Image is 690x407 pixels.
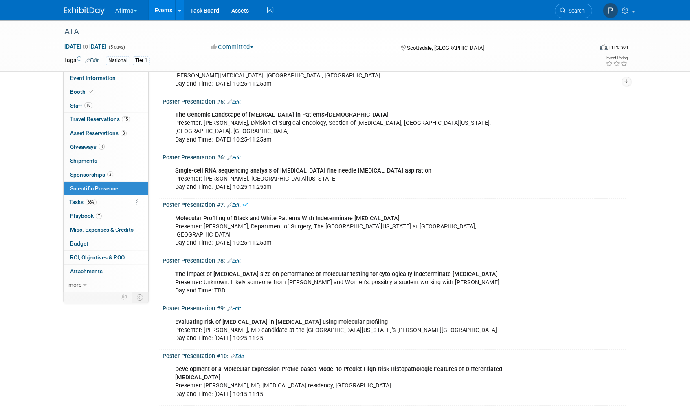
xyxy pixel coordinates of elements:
[566,8,585,14] span: Search
[70,240,88,247] span: Budget
[175,271,498,278] b: The impact of [MEDICAL_DATA] size on performance of molecular testing for cytologically indetermi...
[70,116,130,122] span: Travel Reservations
[227,306,241,312] a: Edit
[64,168,148,181] a: Sponsorships2
[64,195,148,209] a: Tasks68%
[163,151,626,162] div: Poster Presentation #6:
[133,56,150,65] div: Tier 1
[64,278,148,292] a: more
[163,95,626,106] div: Poster Presentation #5:
[107,171,113,177] span: 2
[85,58,99,63] a: Edit
[175,215,400,222] b: Molecular Profiling of Black and White Patients With Indeterminate [MEDICAL_DATA]
[175,111,389,118] b: The Genomic Landscape of [MEDICAL_DATA] in Patients [DEMOGRAPHIC_DATA]
[89,89,93,94] i: Booth reservation complete
[64,71,148,85] a: Event Information
[70,102,92,109] span: Staff
[169,107,536,148] div: Presenter: [PERSON_NAME], Division of Surgical Oncology, Section of [MEDICAL_DATA], [GEOGRAPHIC_D...
[64,43,107,50] span: [DATE] [DATE]
[208,43,257,51] button: Committed
[163,199,626,209] div: Poster Presentation #7:
[64,237,148,250] a: Budget
[70,88,95,95] span: Booth
[175,366,502,381] b: Development of a Molecular Expression Profile-based Model to Predict High-Risk Histopathologic Fe...
[407,45,484,51] span: Scottsdale, [GEOGRAPHIC_DATA]
[169,163,536,195] div: Presenter: [PERSON_NAME]. [GEOGRAPHIC_DATA][US_STATE] Day and Time: [DATE] 10:25-11:25am
[64,56,99,65] td: Tags
[64,265,148,278] a: Attachments
[70,212,102,219] span: Playbook
[70,144,105,150] span: Giveaways
[81,43,89,50] span: to
[122,116,130,122] span: 15
[64,126,148,140] a: Asset Reservations8
[118,292,132,303] td: Personalize Event Tab Strip
[64,154,148,168] a: Shipments
[70,130,127,136] span: Asset Reservations
[70,226,134,233] span: Misc. Expenses & Credits
[70,254,125,261] span: ROI, Objectives & ROO
[70,185,118,192] span: Scientific Presence
[175,319,388,325] b: Evaluating risk of [MEDICAL_DATA] in [MEDICAL_DATA] using molecular profiling
[169,266,536,299] div: Presenter: Unknown. Likely someone from [PERSON_NAME] and Women's, possibly a student working wit...
[544,42,628,55] div: Event Format
[227,155,241,161] a: Edit
[64,7,105,15] img: ExhibitDay
[163,254,626,265] div: Poster Presentation #8:
[86,199,97,205] span: 68%
[64,85,148,99] a: Booth
[609,44,628,50] div: In-Person
[600,44,608,50] img: Format-Inperson.png
[555,4,592,18] a: Search
[169,210,536,251] div: Presenter: [PERSON_NAME], Department of Surgery, The [GEOGRAPHIC_DATA][US_STATE] at [GEOGRAPHIC_D...
[64,251,148,264] a: ROI, Objectives & ROO
[96,213,102,219] span: 7
[64,182,148,195] a: Scientific Presence
[62,24,580,39] div: ATA
[70,268,103,274] span: Attachments
[64,223,148,237] a: Misc. Expenses & Credits
[84,102,92,108] span: 18
[606,56,628,60] div: Event Rating
[603,3,618,18] img: Praveen Kaushik
[106,56,130,65] div: National
[64,140,148,154] a: Giveaways3
[64,113,148,126] a: Travel Reservations15
[175,167,431,174] b: Single-cell RNA sequencing analysis of [MEDICAL_DATA] fine needle [MEDICAL_DATA] aspiration
[227,202,241,208] a: Edit
[132,292,149,303] td: Toggle Event Tabs
[70,75,116,81] span: Event Information
[68,281,81,288] span: more
[163,350,626,361] div: Poster Presentation #10:
[163,302,626,313] div: Poster Presentation #9:
[324,111,327,118] u: >
[231,354,244,359] a: Edit
[70,171,113,178] span: Sponsorships
[169,361,536,402] div: Presenter: [PERSON_NAME], MD, [MEDICAL_DATA] residency, [GEOGRAPHIC_DATA] Day and Time: [DATE] 10...
[64,209,148,223] a: Playbook7
[169,314,536,347] div: Presenter: [PERSON_NAME], MD candidate at the [GEOGRAPHIC_DATA][US_STATE]'s [PERSON_NAME][GEOGRAP...
[69,199,97,205] span: Tasks
[121,130,127,136] span: 8
[99,144,105,150] span: 3
[227,99,241,105] a: Edit
[227,258,241,264] a: Edit
[64,99,148,113] a: Staff18
[108,44,125,50] span: (5 days)
[70,157,97,164] span: Shipments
